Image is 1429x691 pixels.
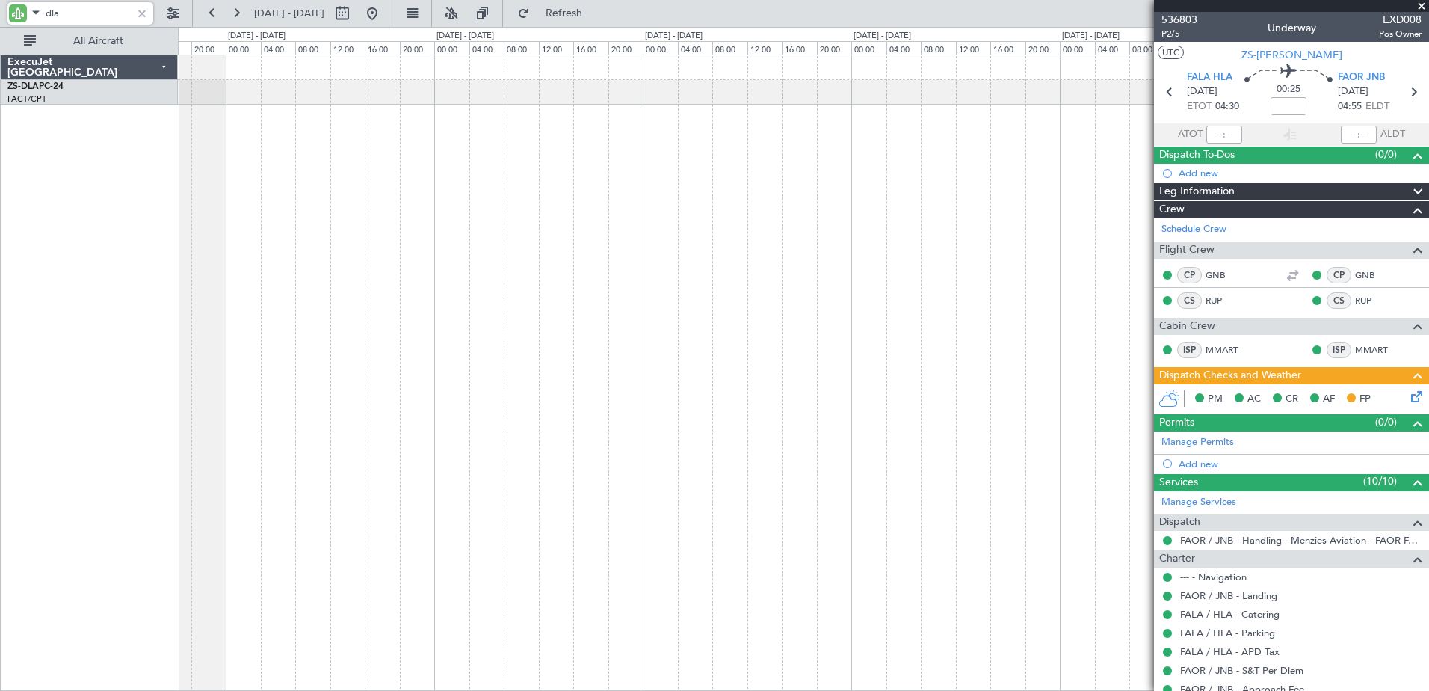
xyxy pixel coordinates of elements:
div: 08:00 [712,41,747,55]
span: P2/5 [1161,28,1197,40]
a: ZS-DLAPC-24 [7,82,64,91]
span: ELDT [1365,99,1389,114]
div: CS [1177,292,1202,309]
a: FAOR / JNB - Landing [1180,589,1277,602]
div: 08:00 [295,41,330,55]
a: FACT/CPT [7,93,46,105]
input: --:-- [1206,126,1242,144]
span: Pos Owner [1379,28,1422,40]
div: 08:00 [921,41,955,55]
div: 16:00 [782,41,816,55]
div: 00:00 [851,41,886,55]
div: 16:00 [365,41,399,55]
div: CP [1327,267,1351,283]
div: 00:00 [226,41,260,55]
a: RUP [1355,294,1389,307]
span: ZS-DLA [7,82,39,91]
div: Add new [1179,167,1422,179]
span: Cabin Crew [1159,318,1215,335]
span: FALA HLA [1187,70,1232,85]
span: ZS-[PERSON_NAME] [1241,47,1342,63]
a: FAOR / JNB - S&T Per Diem [1180,664,1303,677]
span: 04:55 [1338,99,1362,114]
a: RUP [1206,294,1239,307]
div: 16:00 [990,41,1025,55]
span: PM [1208,392,1223,407]
div: 12:00 [330,41,365,55]
div: ISP [1177,342,1202,358]
div: 08:00 [1129,41,1164,55]
a: --- - Navigation [1180,571,1247,583]
div: [DATE] - [DATE] [436,30,494,43]
a: FALA / HLA - APD Tax [1180,645,1280,658]
span: (0/0) [1375,147,1397,162]
span: (0/0) [1375,414,1397,430]
div: [DATE] - [DATE] [1062,30,1120,43]
span: Dispatch [1159,514,1200,531]
span: Leg Information [1159,183,1235,200]
div: ISP [1327,342,1351,358]
span: All Aircraft [39,36,158,46]
span: [DATE] [1338,85,1368,99]
a: MMART [1355,343,1389,357]
span: Dispatch To-Dos [1159,147,1235,164]
a: MMART [1206,343,1239,357]
div: 12:00 [747,41,782,55]
span: Refresh [533,8,596,19]
div: 04:00 [886,41,921,55]
div: Add new [1179,458,1422,470]
div: 00:00 [1060,41,1094,55]
a: FALA / HLA - Parking [1180,627,1275,639]
span: EXD008 [1379,12,1422,28]
div: CP [1177,267,1202,283]
div: 20:00 [817,41,851,55]
div: 04:00 [678,41,712,55]
span: Permits [1159,414,1194,432]
span: ETOT [1187,99,1212,114]
div: Underway [1268,20,1316,36]
div: 04:00 [1095,41,1129,55]
span: Charter [1159,550,1195,568]
div: 00:00 [643,41,677,55]
span: Services [1159,474,1198,491]
div: 00:00 [434,41,469,55]
a: GNB [1206,268,1239,282]
span: Dispatch Checks and Weather [1159,367,1301,384]
div: 08:00 [504,41,538,55]
span: AF [1323,392,1335,407]
div: 04:00 [469,41,504,55]
span: [DATE] [1187,85,1217,99]
button: UTC [1158,46,1184,59]
span: ALDT [1380,127,1405,142]
div: [DATE] - [DATE] [854,30,911,43]
a: FALA / HLA - Catering [1180,608,1280,621]
input: A/C (Reg. or Type) [46,2,132,25]
div: [DATE] - [DATE] [645,30,703,43]
div: 12:00 [956,41,990,55]
button: Refresh [510,1,600,25]
span: 04:30 [1215,99,1239,114]
div: 20:00 [608,41,643,55]
span: [DATE] - [DATE] [254,7,324,20]
button: All Aircraft [16,29,162,53]
div: 20:00 [1025,41,1060,55]
span: AC [1247,392,1261,407]
span: 536803 [1161,12,1197,28]
span: Flight Crew [1159,242,1215,259]
div: 16:00 [573,41,608,55]
a: GNB [1355,268,1389,282]
div: [DATE] - [DATE] [228,30,286,43]
a: Manage Permits [1161,435,1234,450]
span: Crew [1159,201,1185,218]
a: Manage Services [1161,495,1236,510]
span: CR [1286,392,1298,407]
div: 20:00 [191,41,226,55]
a: Schedule Crew [1161,222,1226,237]
span: FP [1359,392,1371,407]
div: 20:00 [400,41,434,55]
span: (10/10) [1363,473,1397,489]
a: FAOR / JNB - Handling - Menzies Aviation - FAOR FAOR / JNB [1180,534,1422,547]
span: 00:25 [1277,82,1300,97]
span: FAOR JNB [1338,70,1385,85]
div: CS [1327,292,1351,309]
